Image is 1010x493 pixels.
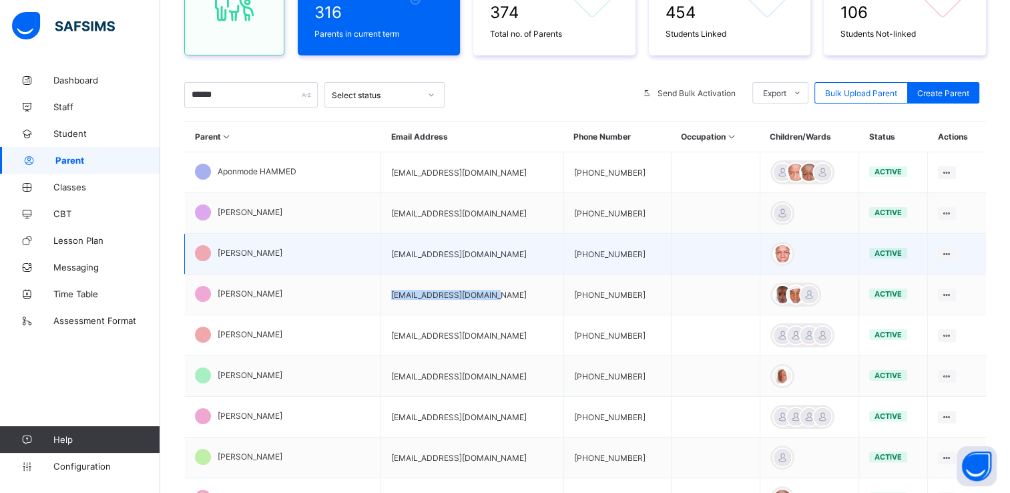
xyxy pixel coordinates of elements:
[874,167,902,176] span: active
[332,90,420,100] div: Select status
[218,329,282,339] span: [PERSON_NAME]
[185,122,381,152] th: Parent
[726,132,737,142] i: Sort in Ascending Order
[825,88,897,98] span: Bulk Upload Parent
[874,371,902,380] span: active
[874,249,902,258] span: active
[671,122,760,152] th: Occupation
[381,315,563,356] td: [EMAIL_ADDRESS][DOMAIN_NAME]
[957,446,997,486] button: Open asap
[218,452,282,462] span: [PERSON_NAME]
[563,397,671,438] td: [PHONE_NUMBER]
[53,461,160,472] span: Configuration
[490,29,619,39] span: Total no. of Parents
[840,3,969,22] span: 106
[218,411,282,421] span: [PERSON_NAME]
[381,275,563,315] td: [EMAIL_ADDRESS][DOMAIN_NAME]
[874,452,902,462] span: active
[55,155,160,166] span: Parent
[917,88,969,98] span: Create Parent
[563,122,671,152] th: Phone Number
[563,315,671,356] td: [PHONE_NUMBER]
[563,438,671,478] td: [PHONE_NUMBER]
[381,152,563,193] td: [EMAIL_ADDRESS][DOMAIN_NAME]
[874,289,902,299] span: active
[218,370,282,380] span: [PERSON_NAME]
[658,88,736,98] span: Send Bulk Activation
[381,234,563,275] td: [EMAIL_ADDRESS][DOMAIN_NAME]
[221,132,232,142] i: Sort in Ascending Order
[218,207,282,217] span: [PERSON_NAME]
[874,412,902,421] span: active
[53,434,160,445] span: Help
[381,193,563,234] td: [EMAIL_ADDRESS][DOMAIN_NAME]
[666,29,794,39] span: Students Linked
[381,356,563,397] td: [EMAIL_ADDRESS][DOMAIN_NAME]
[314,3,443,22] span: 316
[53,315,160,326] span: Assessment Format
[381,438,563,478] td: [EMAIL_ADDRESS][DOMAIN_NAME]
[53,128,160,139] span: Student
[381,397,563,438] td: [EMAIL_ADDRESS][DOMAIN_NAME]
[874,208,902,217] span: active
[218,166,296,176] span: Aponmode HAMMED
[218,289,282,299] span: [PERSON_NAME]
[12,12,115,40] img: safsims
[563,152,671,193] td: [PHONE_NUMBER]
[563,234,671,275] td: [PHONE_NUMBER]
[53,235,160,246] span: Lesson Plan
[763,88,786,98] span: Export
[563,356,671,397] td: [PHONE_NUMBER]
[53,102,160,112] span: Staff
[840,29,969,39] span: Students Not-linked
[218,248,282,258] span: [PERSON_NAME]
[563,193,671,234] td: [PHONE_NUMBER]
[53,182,160,192] span: Classes
[53,262,160,273] span: Messaging
[760,122,858,152] th: Children/Wards
[381,122,563,152] th: Email Address
[666,3,794,22] span: 454
[874,330,902,339] span: active
[490,3,619,22] span: 374
[927,122,986,152] th: Actions
[859,122,928,152] th: Status
[314,29,443,39] span: Parents in current term
[53,75,160,86] span: Dashboard
[53,208,160,219] span: CBT
[53,289,160,299] span: Time Table
[563,275,671,315] td: [PHONE_NUMBER]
